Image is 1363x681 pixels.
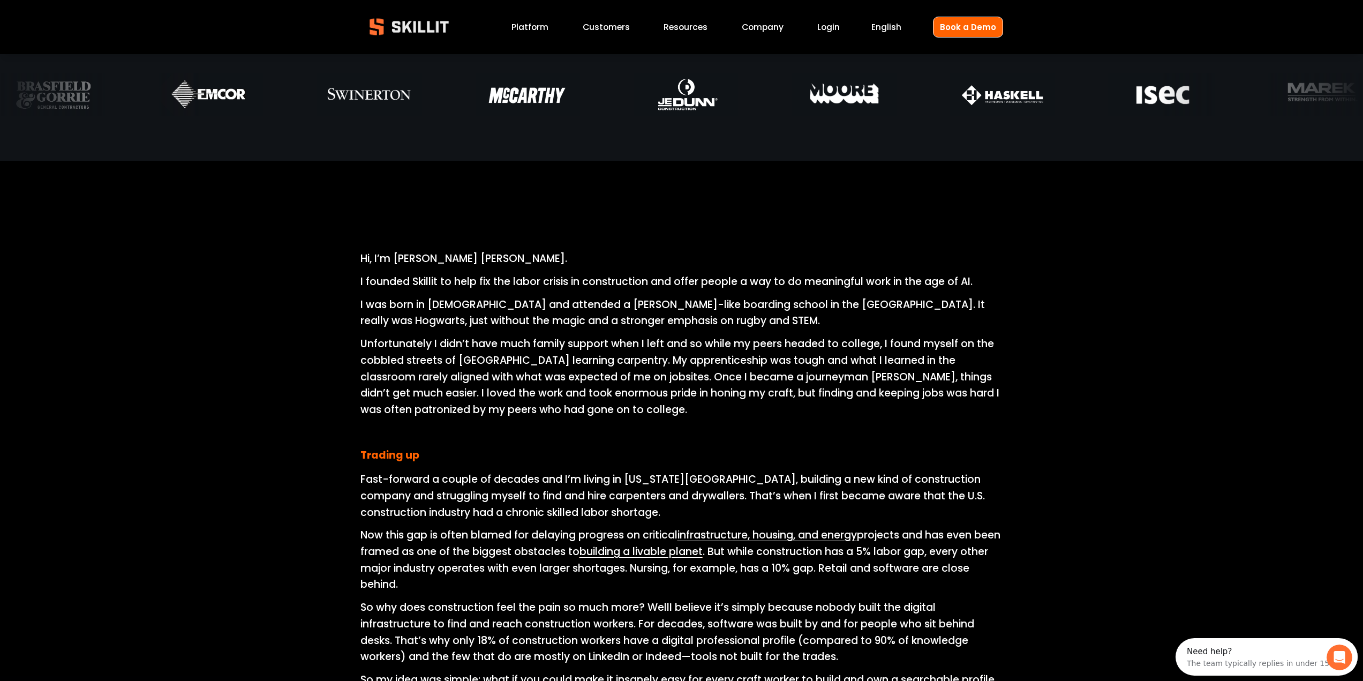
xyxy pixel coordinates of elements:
[360,274,1003,290] p: I founded Skillit to help fix the labor crisis in construction and offer people a way to do meani...
[360,600,1003,665] p: So why does construction feel the pain so much more? Well
[360,447,419,465] strong: Trading up
[360,528,677,542] span: Now this gap is often blamed for delaying progress on critical
[742,20,784,34] a: Company
[817,20,840,34] a: Login
[360,297,1003,330] p: I was born in [DEMOGRAPHIC_DATA] and attended a [PERSON_NAME]-like boarding school in the [GEOGRA...
[360,544,991,575] span: . But while construction has a 5% labor gap, every other major industry operates with even larger...
[664,21,707,33] span: Resources
[933,17,1003,38] a: Book a Demo
[871,21,901,33] span: English
[871,20,901,34] div: language picker
[360,528,1003,559] span: projects and has even been framed as one of the biggest obstacles to
[360,472,1003,521] p: Fast-forward a couple of decades and I’m living in [US_STATE][GEOGRAPHIC_DATA], building a new ki...
[511,20,548,34] a: Platform
[11,9,161,18] div: Need help?
[1176,638,1358,676] iframe: Intercom live chat discovery launcher
[360,527,1003,593] p: p. Retail and software are close behind.
[583,20,630,34] a: Customers
[360,336,1003,418] p: Unfortunately I didn’t have much family support when I left and so while my peers headed to colle...
[664,20,707,34] a: folder dropdown
[677,528,857,542] a: infrastructure, housing, and energy
[11,18,161,29] div: The team typically replies in under 15m
[360,251,1003,267] p: Hi, I’m [PERSON_NAME] [PERSON_NAME].
[360,11,458,43] img: Skillit
[1327,645,1352,670] iframe: Intercom live chat
[579,544,703,559] a: building a livable planet
[4,4,193,34] div: Open Intercom Messenger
